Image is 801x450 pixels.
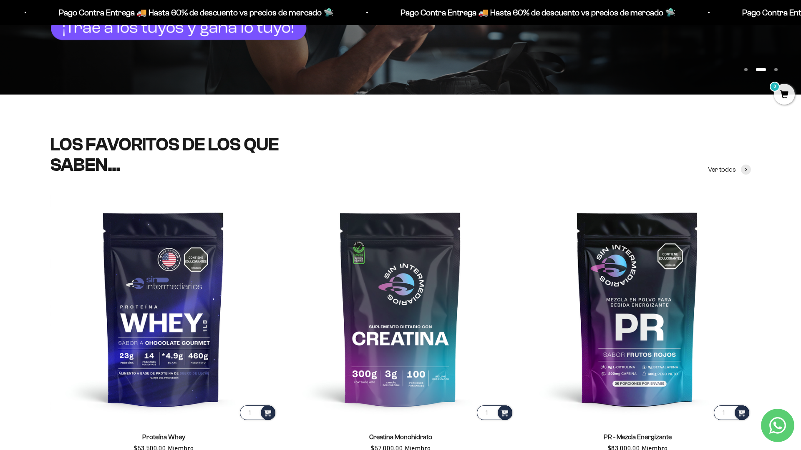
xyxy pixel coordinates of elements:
a: Creatina Monohidrato [369,433,432,440]
p: Pago Contra Entrega 🚚 Hasta 60% de descuento vs precios de mercado 🛸 [55,6,330,19]
mark: 0 [770,82,780,92]
span: Ver todos [708,164,736,175]
split-lines: LOS FAVORITOS DE LOS QUE SABEN... [50,134,279,175]
a: Proteína Whey [142,433,185,440]
a: Ver todos [708,164,751,175]
a: PR - Mezcla Energizante [604,433,672,440]
p: Pago Contra Entrega 🚚 Hasta 60% de descuento vs precios de mercado 🛸 [396,6,671,19]
a: 0 [774,90,795,100]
